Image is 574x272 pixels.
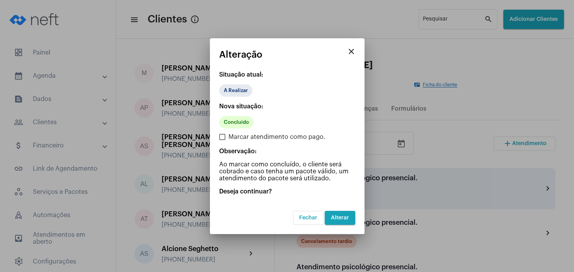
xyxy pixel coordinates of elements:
[219,103,355,110] p: Nova situação:
[228,132,325,142] span: Marcar atendimento como pago.
[219,188,355,195] p: Deseja continuar?
[325,211,355,225] button: Alterar
[331,215,349,221] span: Alterar
[299,215,317,221] span: Fechar
[219,71,355,78] p: Situação atual:
[347,47,356,56] mat-icon: close
[293,211,324,225] button: Fechar
[219,50,262,60] span: Alteração
[219,116,254,128] mat-chip: Concluído
[219,148,355,155] p: Observação:
[219,84,252,97] mat-chip: A Realizar
[219,161,355,182] p: Ao marcar como concluído, o cliente será cobrado e caso tenha um pacote válido, um atendimento do...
